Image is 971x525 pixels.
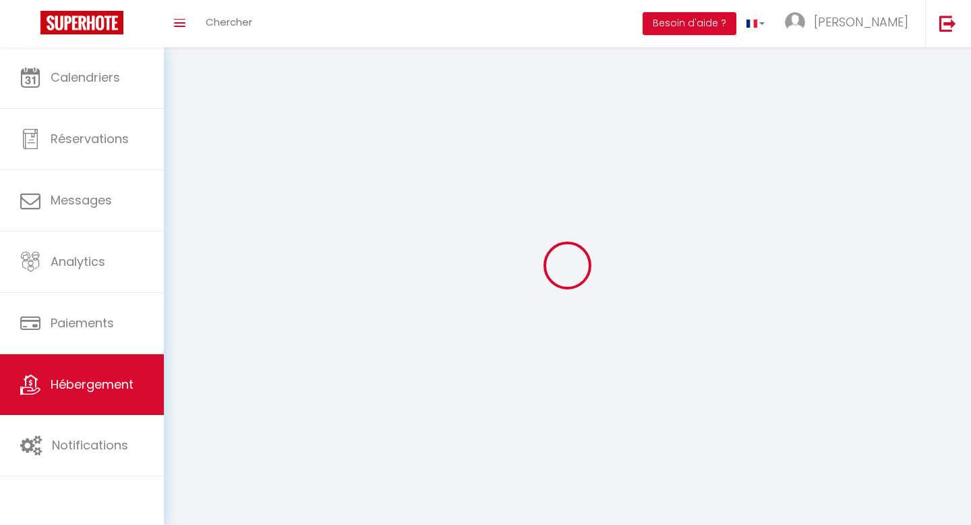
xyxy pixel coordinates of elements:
[51,314,114,331] span: Paiements
[206,15,252,29] span: Chercher
[939,15,956,32] img: logout
[785,12,805,32] img: ...
[11,5,51,46] button: Ouvrir le widget de chat LiveChat
[51,69,120,86] span: Calendriers
[51,192,112,209] span: Messages
[40,11,123,34] img: Super Booking
[914,464,961,515] iframe: Chat
[643,12,736,35] button: Besoin d'aide ?
[51,253,105,270] span: Analytics
[51,376,134,393] span: Hébergement
[51,130,129,147] span: Réservations
[52,437,128,453] span: Notifications
[814,13,908,30] span: [PERSON_NAME]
